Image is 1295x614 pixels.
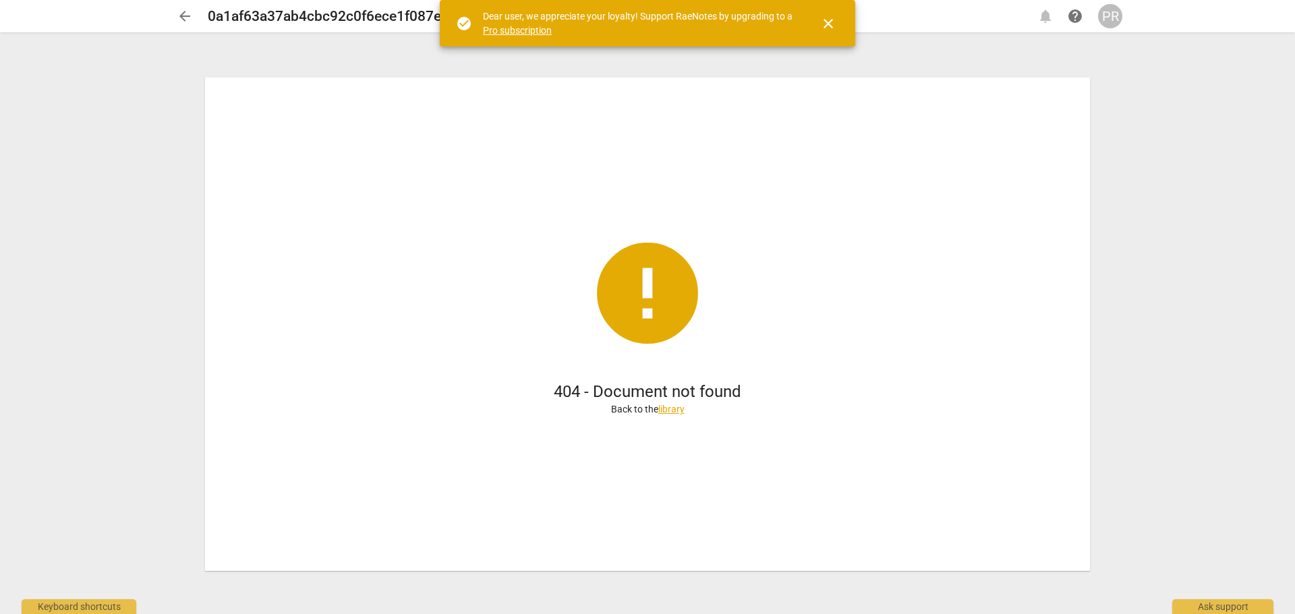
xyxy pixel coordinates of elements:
div: Ask support [1172,599,1273,614]
span: close [820,16,836,32]
button: PR [1098,4,1122,28]
span: help [1067,8,1083,24]
div: Dear user, we appreciate your loyalty! Support RaeNotes by upgrading to a [483,9,796,37]
a: Pro subscription [483,25,552,36]
a: Help [1063,4,1087,28]
p: Back to the [611,402,685,417]
h2: 0a1af63a37ab4cbc92c0f6ece1f087e6 [208,8,449,25]
h1: 404 - Document not found [554,381,741,403]
button: Close [812,7,844,40]
div: Keyboard shortcuts [22,599,136,614]
a: library [658,404,685,415]
span: check_circle [456,16,472,32]
span: arrow_back [177,8,193,24]
span: error [587,233,708,354]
